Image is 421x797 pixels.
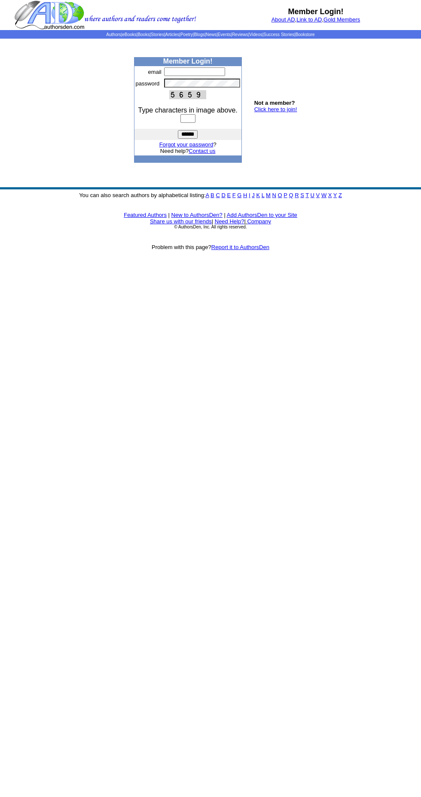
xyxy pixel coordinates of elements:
a: N [272,192,276,198]
a: Contact us [189,148,215,154]
a: I [249,192,250,198]
font: | [168,212,170,218]
a: Success Stories [263,32,294,37]
font: Need help? [160,148,216,154]
a: B [210,192,214,198]
a: News [206,32,217,37]
b: Not a member? [254,100,295,106]
a: Need Help? [215,218,244,225]
font: ? [159,141,217,148]
a: J [252,192,255,198]
a: eBooks [122,32,136,37]
a: E [227,192,231,198]
font: , , [272,16,360,23]
a: X [328,192,332,198]
font: email [148,69,162,75]
a: D [221,192,225,198]
a: Featured Authors [124,212,167,218]
a: Q [289,192,293,198]
a: Forgot your password [159,141,214,148]
font: © AuthorsDen, Inc. All rights reserved. [174,225,247,229]
a: R [295,192,299,198]
a: V [316,192,320,198]
a: L [262,192,265,198]
a: A [206,192,209,198]
a: Link to AD [296,16,322,23]
a: Events [218,32,231,37]
a: Company [247,218,271,225]
a: Y [333,192,337,198]
a: Articles [165,32,180,37]
a: W [321,192,326,198]
a: T [305,192,309,198]
font: | [212,218,213,225]
a: Blogs [194,32,204,37]
a: Videos [249,32,262,37]
a: Share us with our friends [150,218,212,225]
a: C [216,192,220,198]
a: About AD [272,16,295,23]
a: H [243,192,247,198]
font: | [244,218,271,225]
a: Click here to join! [254,106,297,113]
font: Problem with this page? [152,244,269,250]
a: S [300,192,304,198]
span: | | | | | | | | | | | | [106,32,314,37]
img: This Is CAPTCHA Image [169,90,206,99]
a: Poetry [180,32,193,37]
a: P [284,192,287,198]
a: Reviews [232,32,248,37]
font: Type characters in image above. [138,106,238,114]
b: Member Login! [163,58,213,65]
a: Report it to AuthorsDen [211,244,269,250]
a: Books [137,32,149,37]
a: U [311,192,314,198]
a: Z [339,192,342,198]
a: K [256,192,260,198]
a: Authors [106,32,121,37]
a: Add AuthorsDen to your Site [227,212,297,218]
a: Bookstore [296,32,315,37]
a: O [278,192,282,198]
a: G [237,192,241,198]
a: Stories [151,32,164,37]
font: | [224,212,225,218]
a: New to AuthorsDen? [171,212,223,218]
a: M [266,192,271,198]
font: password [136,80,160,87]
a: F [232,192,236,198]
font: You can also search authors by alphabetical listing: [79,192,342,198]
b: Member Login! [288,7,344,16]
a: Gold Members [323,16,360,23]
